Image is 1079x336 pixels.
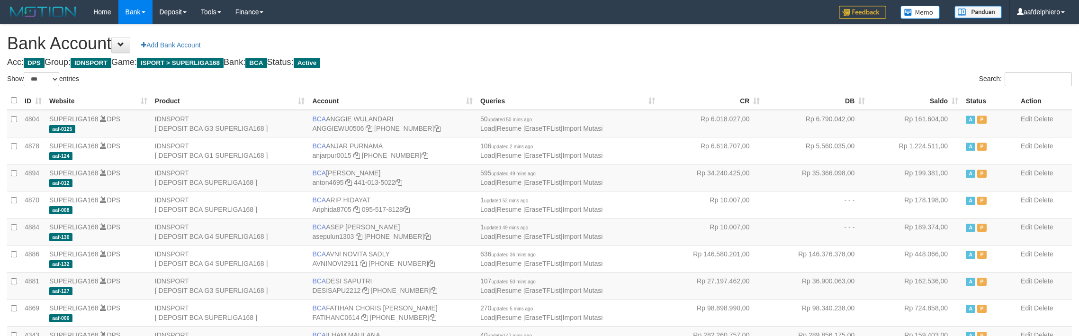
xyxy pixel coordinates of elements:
h1: Bank Account [7,34,1072,53]
td: Rp 5.560.035,00 [764,137,869,164]
td: 4886 [21,245,45,272]
span: | | | [480,142,602,159]
td: Rp 189.374,00 [869,218,962,245]
a: AVNINOVI2911 [312,260,358,267]
a: EraseTFList [525,179,561,186]
span: | | | [480,304,602,321]
th: Saldo: activate to sort column ascending [869,91,962,110]
td: ANJAR PURNAMA [PHONE_NUMBER] [308,137,477,164]
img: Button%20Memo.svg [900,6,940,19]
td: Rp 27.197.462,00 [659,272,764,299]
a: anton4695 [312,179,343,186]
a: Copy 4410135022 to clipboard [396,179,402,186]
td: Rp 36.900.063,00 [764,272,869,299]
a: Load [480,206,495,213]
td: DPS [45,299,151,326]
h4: Acc: Group: Game: Bank: Status: [7,58,1072,67]
span: updated 50 mins ago [491,279,535,284]
td: 4870 [21,191,45,218]
a: Delete [1034,250,1053,258]
span: | | | [480,223,602,240]
a: Copy 0955178128 to clipboard [403,206,410,213]
span: BCA [312,223,326,231]
a: Import Mutasi [563,287,603,294]
a: DESISAPU2212 [312,287,360,294]
a: SUPERLIGA168 [49,169,99,177]
select: Showentries [24,72,59,86]
a: SUPERLIGA168 [49,223,99,231]
a: Copy anjarpur0015 to clipboard [353,152,360,159]
a: Edit [1021,169,1032,177]
td: DPS [45,110,151,137]
span: updated 49 mins ago [491,171,535,176]
span: Paused [977,224,987,232]
span: updated 52 mins ago [484,198,528,203]
span: | | | [480,169,602,186]
td: Rp 6.790.042,00 [764,110,869,137]
td: - - - [764,191,869,218]
td: Rp 178.198,00 [869,191,962,218]
span: aaf-124 [49,152,72,160]
a: EraseTFList [525,314,561,321]
input: Search: [1005,72,1072,86]
th: Action [1017,91,1072,110]
span: ISPORT > SUPERLIGA168 [137,58,224,68]
span: | | | [480,277,602,294]
a: Resume [497,152,522,159]
span: updated 50 mins ago [488,117,532,122]
label: Show entries [7,72,79,86]
td: IDNSPORT [ DEPOSIT BCA G3 SUPERLIGA168 ] [151,272,309,299]
a: Load [480,260,495,267]
a: Edit [1021,304,1032,312]
span: Paused [977,251,987,259]
a: Load [480,179,495,186]
a: ANGGIEWU0506 [312,125,364,132]
th: ID: activate to sort column ascending [21,91,45,110]
td: IDNSPORT [ DEPOSIT BCA G4 SUPERLIGA168 ] [151,245,309,272]
span: Paused [977,143,987,151]
td: Rp 98.340.238,00 [764,299,869,326]
td: ASEP [PERSON_NAME] [PHONE_NUMBER] [308,218,477,245]
td: Rp 6.018.027,00 [659,110,764,137]
a: SUPERLIGA168 [49,142,99,150]
td: Rp 146.580.201,00 [659,245,764,272]
td: ARIP HIDAYAT 095-517-8128 [308,191,477,218]
span: 595 [480,169,536,177]
span: aaf-127 [49,287,72,295]
a: SUPERLIGA168 [49,250,99,258]
td: Rp 448.066,00 [869,245,962,272]
td: IDNSPORT [ DEPOSIT BCA SUPERLIGA168 ] [151,164,309,191]
td: 4804 [21,110,45,137]
span: Active [966,305,975,313]
span: 107 [480,277,536,285]
a: Copy 4062281875 to clipboard [424,233,431,240]
span: updated 2 mins ago [491,144,533,149]
a: Copy 4062281620 to clipboard [422,152,428,159]
th: Website: activate to sort column ascending [45,91,151,110]
span: 106 [480,142,533,150]
a: Copy 4062280135 to clipboard [428,260,435,267]
a: Resume [497,233,522,240]
td: DPS [45,272,151,299]
th: CR: activate to sort column ascending [659,91,764,110]
span: Active [966,143,975,151]
td: FATIHAN CHORIS [PERSON_NAME] [PHONE_NUMBER] [308,299,477,326]
span: 1 [480,223,528,231]
td: DPS [45,218,151,245]
span: Paused [977,278,987,286]
th: Account: activate to sort column ascending [308,91,477,110]
a: Copy asepulun1303 to clipboard [356,233,362,240]
span: | | | [480,115,602,132]
span: BCA [312,142,326,150]
a: SUPERLIGA168 [49,304,99,312]
a: Resume [497,179,522,186]
a: EraseTFList [525,125,561,132]
td: Rp 10.007,00 [659,191,764,218]
a: Edit [1021,142,1032,150]
td: Rp 162.536,00 [869,272,962,299]
a: Edit [1021,223,1032,231]
span: 1 [480,196,528,204]
td: DPS [45,245,151,272]
a: Import Mutasi [563,152,603,159]
a: Load [480,233,495,240]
